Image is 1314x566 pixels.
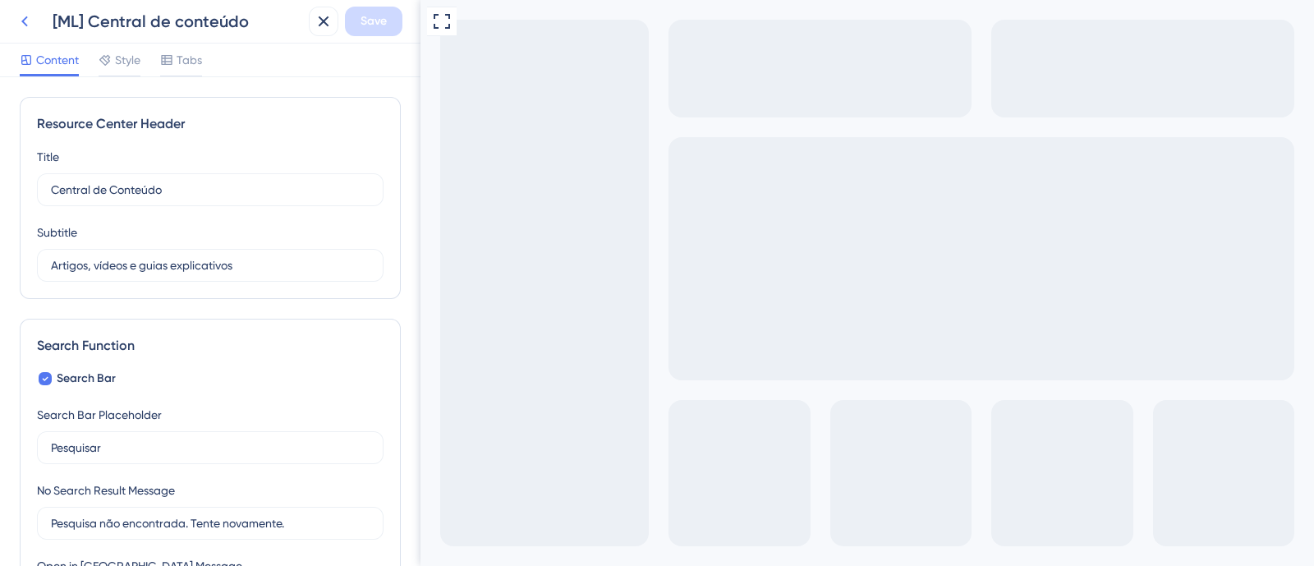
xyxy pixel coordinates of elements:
span: Central de conteúdo [13,4,126,24]
span: Tabs [177,50,202,70]
input: Description [51,256,370,274]
div: Search Function [37,336,384,356]
input: Pesquisar [51,439,370,457]
div: Search Bar Placeholder [37,405,162,425]
div: [ML] Central de conteúdo [53,10,302,33]
button: Save [345,7,402,36]
div: Title [37,147,59,167]
div: Subtitle [37,223,77,242]
input: Title [51,181,370,199]
span: Search Bar [57,369,116,389]
input: Pesquisa não encontrada. Tente novamente. [51,514,370,532]
span: Save [361,12,387,31]
span: Style [115,50,140,70]
div: 3 [136,8,141,21]
div: Resource Center Header [37,114,384,134]
span: Content [36,50,79,70]
div: No Search Result Message [37,481,175,500]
